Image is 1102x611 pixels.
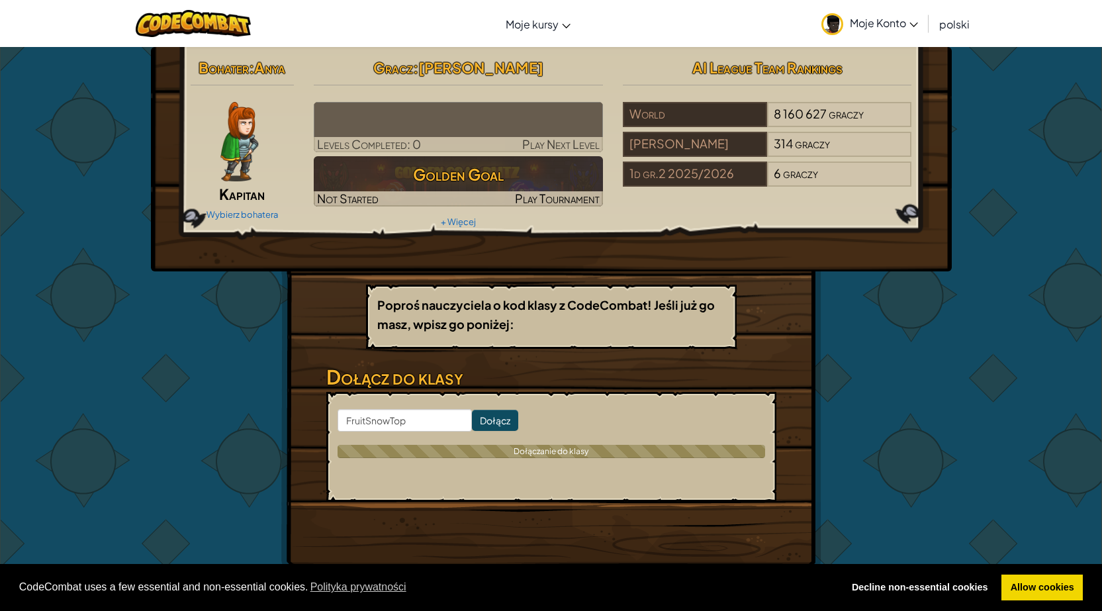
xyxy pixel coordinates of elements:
[377,297,715,332] b: Poproś nauczyciela o kod klasy z CodeCombat! Jeśli już go masz, wpisz go poniżej:
[249,58,254,77] span: :
[815,3,925,44] a: Moje Konto
[933,6,976,42] a: polski
[308,577,408,597] a: learn more about cookies
[774,165,781,181] span: 6
[317,191,379,206] span: Not Started
[939,17,970,31] span: polski
[338,409,472,432] input: <Enter Class Code>
[207,209,278,220] a: Wybierz bohatera
[623,132,767,157] div: [PERSON_NAME]
[136,10,252,37] img: CodeCombat logo
[774,136,793,151] span: 314
[499,6,577,42] a: Moje kursy
[623,102,767,127] div: World
[472,410,518,431] input: Dołącz
[326,362,776,392] h3: Dołącz do klasy
[795,136,830,151] span: graczy
[522,136,600,152] span: Play Next Level
[783,165,818,181] span: graczy
[338,445,765,458] div: Dołączanie do klasy
[623,115,912,130] a: World8 160 627graczy
[441,216,476,227] a: + Więcej
[850,16,918,30] span: Moje Konto
[623,162,767,187] div: 1d gr.2 2025/2026
[314,102,603,152] a: Play Next Level
[317,136,421,152] span: Levels Completed: 0
[314,160,603,189] h3: Golden Goal
[623,174,912,189] a: 1d gr.2 2025/20266graczy
[692,58,843,77] span: AI League Team Rankings
[843,575,997,601] a: deny cookies
[19,577,833,597] span: CodeCombat uses a few essential and non-essential cookies.
[314,156,603,207] a: Golden GoalNot StartedPlay Tournament
[623,144,912,160] a: [PERSON_NAME]314graczy
[219,185,265,203] span: Kapitan
[254,58,285,77] span: Anya
[413,58,418,77] span: :
[774,106,827,121] span: 8 160 627
[220,102,258,181] img: captain-pose.png
[373,58,413,77] span: Gracz
[829,106,864,121] span: graczy
[515,191,600,206] span: Play Tournament
[506,17,559,31] span: Moje kursy
[314,156,603,207] img: Golden Goal
[1001,575,1083,601] a: allow cookies
[821,13,843,35] img: avatar
[418,58,543,77] span: [PERSON_NAME]
[199,58,249,77] span: Bohater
